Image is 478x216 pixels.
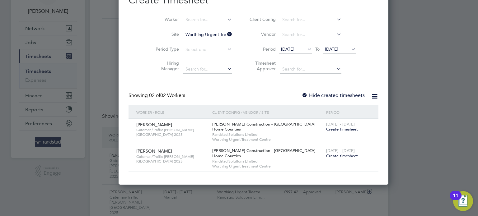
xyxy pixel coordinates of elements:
span: Worthing Urgent Treatment Centre [212,164,323,169]
div: 11 [453,195,458,204]
span: Create timesheet [326,126,358,132]
input: Search for... [280,65,341,74]
label: Period Type [151,46,179,52]
span: Gateman/Traffic [PERSON_NAME] [GEOGRAPHIC_DATA] 2025 [136,127,208,137]
span: [PERSON_NAME] [136,122,172,127]
span: 02 Workers [149,92,185,99]
span: Randstad Solutions Limited [212,132,323,137]
label: Vendor [248,31,276,37]
label: Hiring Manager [151,60,179,71]
div: Showing [129,92,186,99]
span: [DATE] [325,46,338,52]
span: Randstad Solutions Limited [212,159,323,164]
input: Search for... [183,30,232,39]
span: [DATE] - [DATE] [326,122,355,127]
span: Create timesheet [326,153,358,159]
span: [DATE] [281,46,294,52]
span: Worthing Urgent Treatment Centre [212,137,323,142]
span: [PERSON_NAME] Construction - [GEOGRAPHIC_DATA] Home Counties [212,122,316,132]
div: Client Config / Vendor / Site [211,105,325,119]
span: [DATE] - [DATE] [326,148,355,153]
label: Client Config [248,16,276,22]
input: Search for... [183,65,232,74]
label: Hide created timesheets [302,92,365,99]
span: 02 of [149,92,160,99]
label: Timesheet Approver [248,60,276,71]
label: Site [151,31,179,37]
div: Period [325,105,372,119]
span: [PERSON_NAME] Construction - [GEOGRAPHIC_DATA] Home Counties [212,148,316,159]
button: Open Resource Center, 11 new notifications [453,191,473,211]
span: [PERSON_NAME] [136,148,172,154]
input: Select one [183,45,232,54]
label: Period [248,46,276,52]
label: Worker [151,16,179,22]
span: To [313,45,321,53]
input: Search for... [183,16,232,24]
input: Search for... [280,30,341,39]
input: Search for... [280,16,341,24]
div: Worker / Role [135,105,211,119]
span: Gateman/Traffic [PERSON_NAME] [GEOGRAPHIC_DATA] 2025 [136,154,208,164]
